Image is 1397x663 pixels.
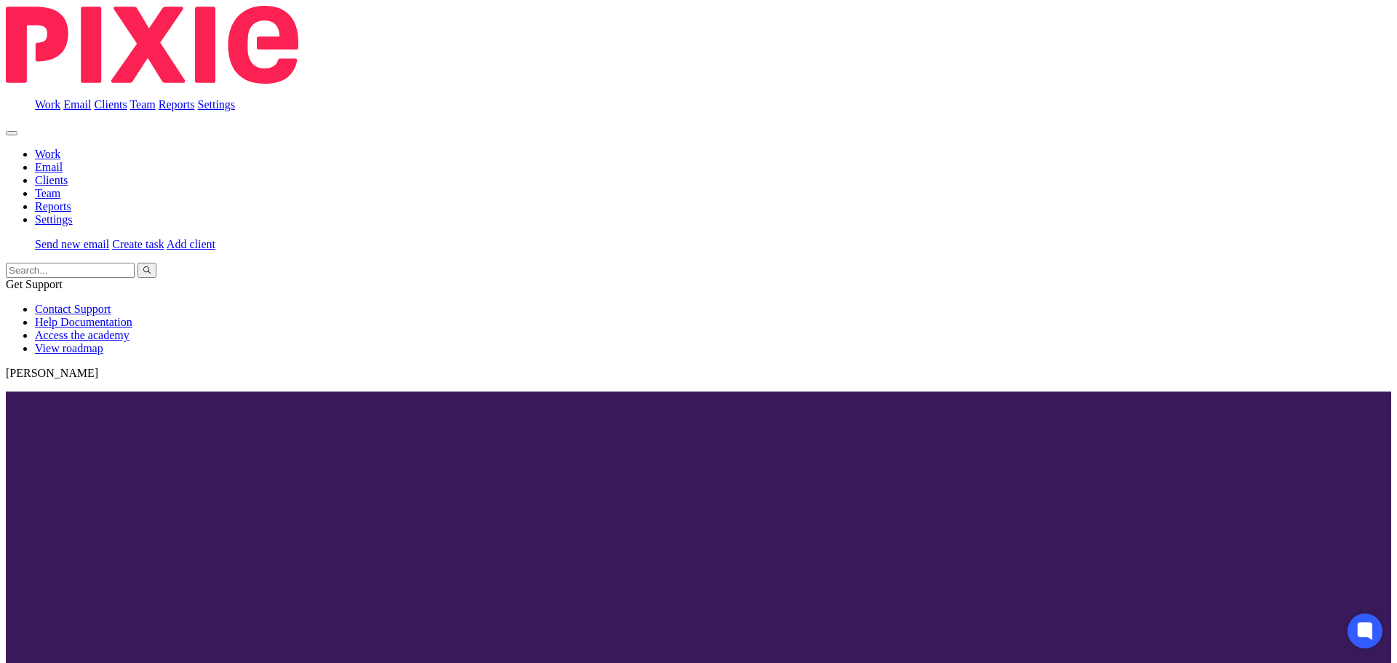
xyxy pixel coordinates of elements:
[35,342,103,354] a: View roadmap
[94,98,127,111] a: Clients
[35,174,68,186] a: Clients
[35,98,60,111] a: Work
[159,98,195,111] a: Reports
[138,263,156,278] button: Search
[130,98,155,111] a: Team
[35,200,71,213] a: Reports
[6,367,1391,380] p: [PERSON_NAME]
[35,303,111,315] a: Contact Support
[198,98,236,111] a: Settings
[35,187,60,199] a: Team
[35,161,63,173] a: Email
[112,238,164,250] a: Create task
[35,329,130,341] a: Access the academy
[35,148,60,160] a: Work
[6,6,298,84] img: Pixie
[63,98,91,111] a: Email
[6,278,63,290] span: Get Support
[167,238,215,250] a: Add client
[35,213,73,226] a: Settings
[35,316,132,328] a: Help Documentation
[35,238,109,250] a: Send new email
[6,263,135,278] input: Search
